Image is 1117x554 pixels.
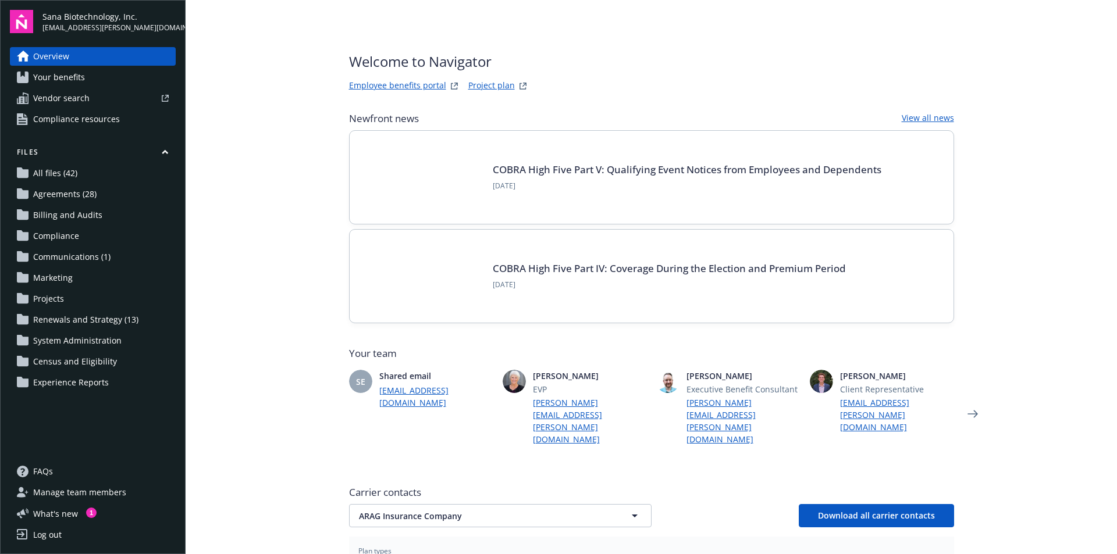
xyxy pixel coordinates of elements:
span: Vendor search [33,89,90,108]
span: [DATE] [493,181,881,191]
a: System Administration [10,331,176,350]
a: projectPlanWebsite [516,79,530,93]
span: System Administration [33,331,122,350]
button: Files [10,147,176,162]
a: Project plan [468,79,515,93]
span: FAQs [33,462,53,481]
a: All files (42) [10,164,176,183]
span: Client Representative [840,383,954,395]
span: Sana Biotechnology, Inc. [42,10,176,23]
span: Agreements (28) [33,185,97,203]
a: Manage team members [10,483,176,502]
span: Census and Eligibility [33,352,117,371]
span: [PERSON_NAME] [533,370,647,382]
a: Overview [10,47,176,66]
span: Experience Reports [33,373,109,392]
span: What ' s new [33,507,78,520]
span: Compliance [33,227,79,245]
span: [PERSON_NAME] [840,370,954,382]
span: Billing and Audits [33,206,102,224]
span: Communications (1) [33,248,111,266]
span: Overview [33,47,69,66]
img: navigator-logo.svg [10,10,33,33]
a: Projects [10,289,176,308]
a: Experience Reports [10,373,176,392]
span: [EMAIL_ADDRESS][PERSON_NAME][DOMAIN_NAME] [42,23,176,33]
a: [EMAIL_ADDRESS][PERSON_NAME][DOMAIN_NAME] [840,396,954,433]
span: Projects [33,289,64,308]
span: Marketing [33,269,73,287]
a: Census and Eligibility [10,352,176,371]
a: Employee benefits portal [349,79,446,93]
span: Shared email [379,370,493,382]
button: ARAG Insurance Company [349,504,652,527]
a: Vendor search [10,89,176,108]
a: COBRA High Five Part V: Qualifying Event Notices from Employees and Dependents [493,163,881,176]
a: Your benefits [10,68,176,87]
img: BLOG-Card Image - Compliance - COBRA High Five Pt 5 - 09-11-25.jpg [368,149,479,205]
button: What's new1 [10,507,97,520]
a: [PERSON_NAME][EMAIL_ADDRESS][PERSON_NAME][DOMAIN_NAME] [533,396,647,445]
a: Agreements (28) [10,185,176,203]
span: EVP [533,383,647,395]
a: Billing and Audits [10,206,176,224]
a: [EMAIL_ADDRESS][DOMAIN_NAME] [379,384,493,409]
a: COBRA High Five Part IV: Coverage During the Election and Premium Period [493,262,846,275]
a: Next [963,405,982,423]
span: Your benefits [33,68,85,87]
a: Communications (1) [10,248,176,266]
span: All files (42) [33,164,77,183]
img: photo [656,370,680,393]
span: Welcome to Navigator [349,51,530,72]
a: Compliance [10,227,176,245]
div: 1 [86,507,97,518]
img: BLOG-Card Image - Compliance - COBRA High Five Pt 4 - 09-04-25.jpg [368,248,479,304]
span: Executive Benefit Consultant [686,383,801,395]
img: photo [810,370,833,393]
span: Download all carrier contacts [818,510,935,521]
span: Newfront news [349,112,419,126]
img: photo [503,370,526,393]
a: [PERSON_NAME][EMAIL_ADDRESS][PERSON_NAME][DOMAIN_NAME] [686,396,801,445]
a: Compliance resources [10,110,176,128]
span: ARAG Insurance Company [359,510,601,522]
span: Your team [349,346,954,360]
a: FAQs [10,462,176,481]
button: Download all carrier contacts [799,504,954,527]
a: striveWebsite [447,79,461,93]
a: Marketing [10,269,176,287]
button: Sana Biotechnology, Inc.[EMAIL_ADDRESS][PERSON_NAME][DOMAIN_NAME] [42,10,176,33]
span: [DATE] [493,280,846,290]
a: View all news [902,112,954,126]
span: Carrier contacts [349,485,954,499]
span: Compliance resources [33,110,120,128]
a: Renewals and Strategy (13) [10,310,176,329]
span: Manage team members [33,483,126,502]
div: Log out [33,526,62,544]
span: Renewals and Strategy (13) [33,310,138,329]
span: [PERSON_NAME] [686,370,801,382]
span: SE [356,376,365,388]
